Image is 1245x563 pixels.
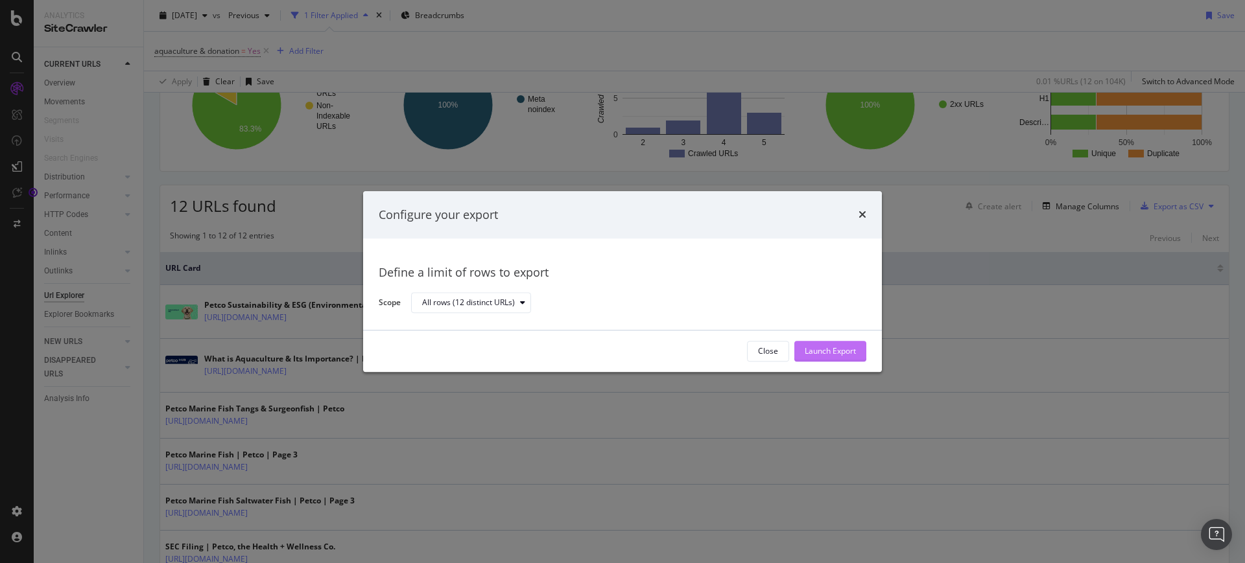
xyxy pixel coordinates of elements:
[379,297,401,311] label: Scope
[747,341,789,362] button: Close
[758,346,778,357] div: Close
[363,191,882,372] div: modal
[859,207,866,224] div: times
[379,265,866,282] div: Define a limit of rows to export
[422,299,515,307] div: All rows (12 distinct URLs)
[379,207,498,224] div: Configure your export
[1201,519,1232,550] div: Open Intercom Messenger
[805,346,856,357] div: Launch Export
[411,293,531,314] button: All rows (12 distinct URLs)
[794,341,866,362] button: Launch Export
